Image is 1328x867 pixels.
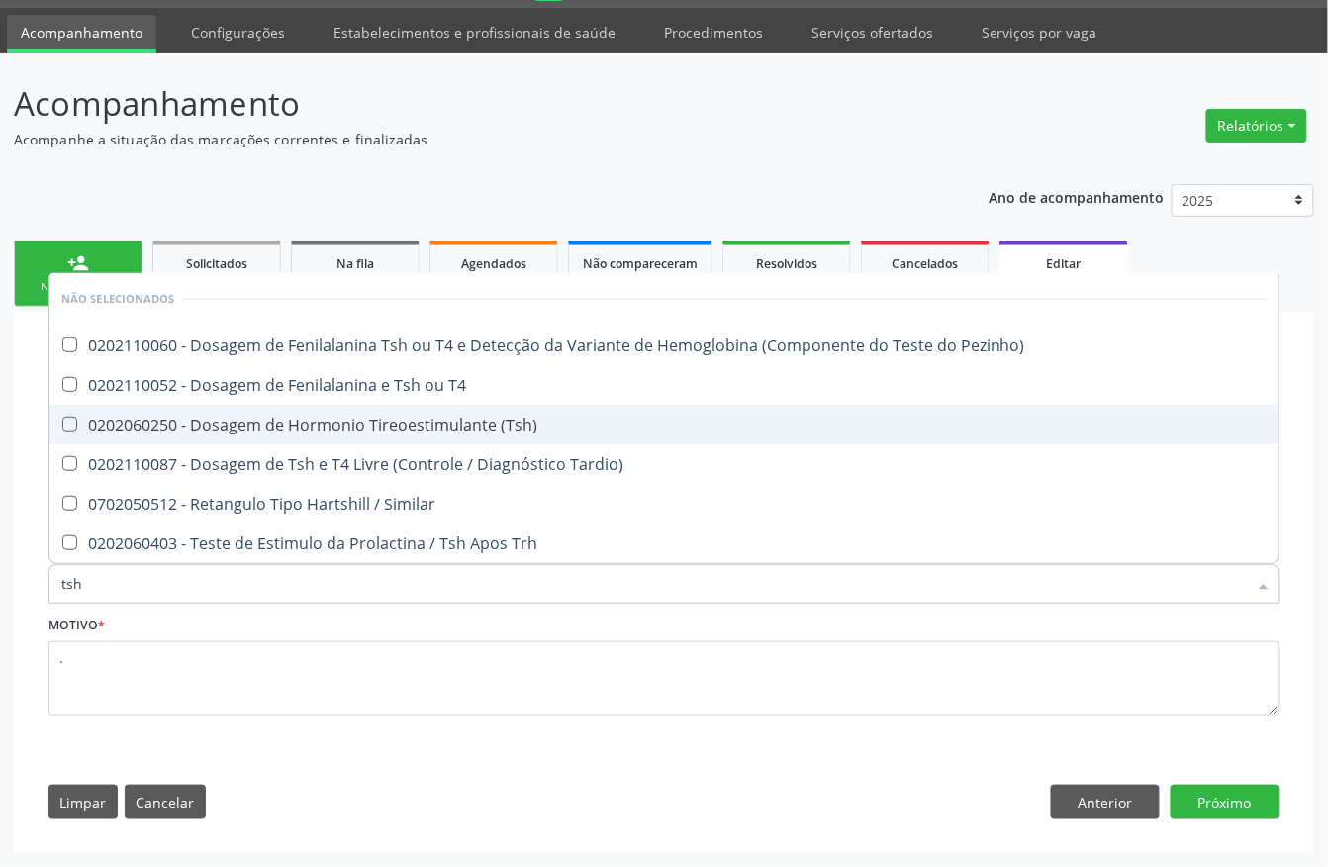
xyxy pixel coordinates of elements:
p: Acompanhamento [14,79,924,129]
a: Acompanhamento [7,15,156,53]
label: Motivo [48,611,105,641]
span: Na fila [336,255,374,272]
a: Serviços por vaga [968,15,1111,49]
input: Buscar por procedimentos [61,564,1247,604]
span: Cancelados [893,255,959,272]
span: Resolvidos [756,255,817,272]
div: 0202110087 - Dosagem de Tsh e T4 Livre (Controle / Diagnóstico Tardio) [61,456,1267,472]
span: Editar [1047,255,1082,272]
span: Não compareceram [583,255,698,272]
button: Relatórios [1206,109,1307,143]
button: Próximo [1171,785,1280,819]
button: Anterior [1051,785,1160,819]
span: Solicitados [186,255,247,272]
a: Configurações [177,15,299,49]
span: Agendados [461,255,526,272]
p: Ano de acompanhamento [990,184,1165,209]
a: Serviços ofertados [798,15,947,49]
div: person_add [67,252,89,274]
div: 0202060403 - Teste de Estimulo da Prolactina / Tsh Apos Trh [61,535,1267,551]
button: Cancelar [125,785,206,819]
div: 0702050512 - Retangulo Tipo Hartshill / Similar [61,496,1267,512]
a: Estabelecimentos e profissionais de saúde [320,15,629,49]
button: Limpar [48,785,118,819]
div: 0202110052 - Dosagem de Fenilalanina e Tsh ou T4 [61,377,1267,393]
p: Acompanhe a situação das marcações correntes e finalizadas [14,129,924,149]
div: 0202060250 - Dosagem de Hormonio Tireoestimulante (Tsh) [61,417,1267,433]
a: Procedimentos [650,15,777,49]
div: 0202110060 - Dosagem de Fenilalanina Tsh ou T4 e Detecção da Variante de Hemoglobina (Componente ... [61,337,1267,353]
div: Nova marcação [29,279,128,294]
